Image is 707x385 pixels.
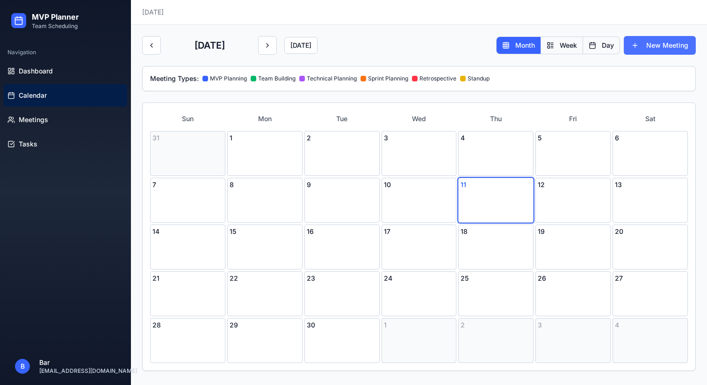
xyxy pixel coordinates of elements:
[419,75,456,82] span: Retrospective
[142,7,164,17] p: [DATE]
[538,320,608,330] div: 3
[152,180,223,189] div: 7
[307,180,377,189] div: 9
[307,274,377,283] div: 23
[461,133,531,143] div: 4
[19,139,37,149] span: Tasks
[230,133,300,143] div: 1
[615,227,685,236] div: 20
[4,45,127,60] div: Navigation
[210,75,247,82] span: MVP Planning
[258,75,296,82] span: Team Building
[32,11,79,22] h2: MVP Planner
[150,74,199,83] span: Meeting Types:
[19,115,48,124] span: Meetings
[150,110,225,127] div: Sun
[384,133,454,143] div: 3
[39,367,116,375] p: [EMAIL_ADDRESS][DOMAIN_NAME]
[152,133,223,143] div: 31
[461,227,531,236] div: 18
[230,180,300,189] div: 8
[461,274,531,283] div: 25
[615,274,685,283] div: 27
[538,180,608,189] div: 12
[307,75,357,82] span: Technical Planning
[535,110,611,127] div: Fri
[461,320,531,330] div: 2
[4,109,127,131] a: Meetings
[39,358,116,367] p: Bar
[497,37,541,54] button: Month
[613,110,688,127] div: Sat
[19,91,47,100] span: Calendar
[384,274,454,283] div: 24
[230,320,300,330] div: 29
[461,180,531,189] div: 11
[304,110,380,127] div: Tue
[284,37,317,54] button: [DATE]
[307,227,377,236] div: 16
[7,355,123,378] button: BBar[EMAIL_ADDRESS][DOMAIN_NAME]
[4,84,127,107] a: Calendar
[458,110,534,127] div: Thu
[541,37,583,54] button: Week
[615,180,685,189] div: 13
[4,60,127,82] a: Dashboard
[624,36,696,55] button: New Meeting
[19,66,53,76] span: Dashboard
[384,180,454,189] div: 10
[384,227,454,236] div: 17
[615,320,685,330] div: 4
[615,133,685,143] div: 6
[538,227,608,236] div: 19
[230,274,300,283] div: 22
[538,133,608,143] div: 5
[382,110,457,127] div: Wed
[15,359,30,374] span: B
[152,227,223,236] div: 14
[152,274,223,283] div: 21
[4,133,127,155] a: Tasks
[152,320,223,330] div: 28
[307,133,377,143] div: 2
[538,274,608,283] div: 26
[227,110,303,127] div: Mon
[230,227,300,236] div: 15
[468,75,490,82] span: Standup
[307,320,377,330] div: 30
[32,22,79,30] p: Team Scheduling
[583,37,620,54] button: Day
[384,320,454,330] div: 1
[368,75,408,82] span: Sprint Planning
[165,39,254,52] h2: [DATE]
